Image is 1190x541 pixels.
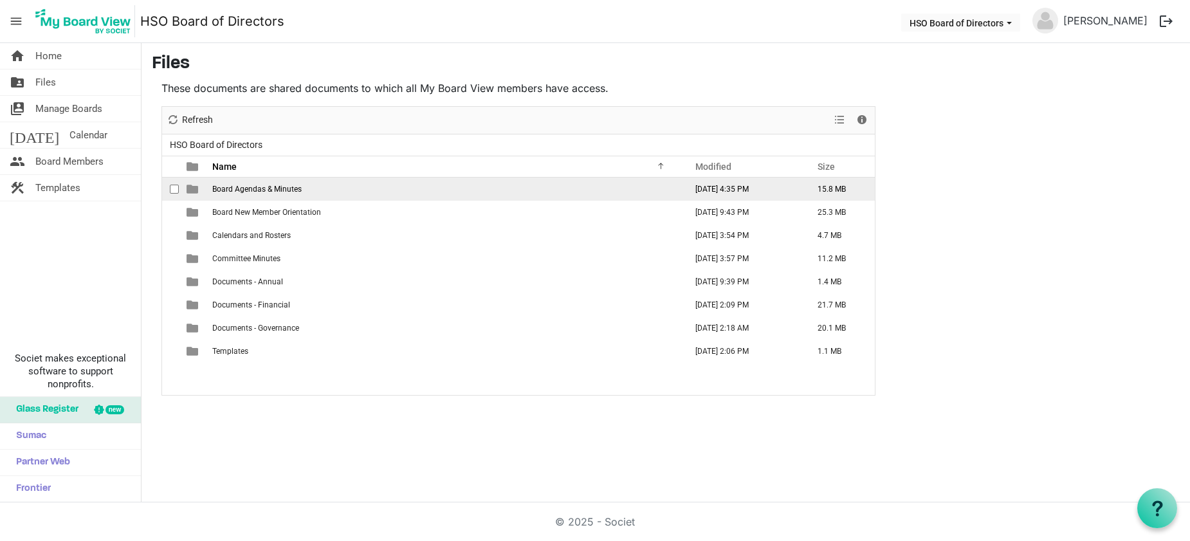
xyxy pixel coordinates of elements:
span: Refresh [181,112,214,128]
span: Board New Member Orientation [212,208,321,217]
td: checkbox [162,316,179,340]
td: Committee Minutes is template cell column header Name [208,247,682,270]
td: 4.7 MB is template cell column header Size [804,224,875,247]
td: September 08, 2025 3:57 PM column header Modified [682,247,804,270]
td: is template cell column header type [179,247,208,270]
span: Board Members [35,149,104,174]
td: Documents - Financial is template cell column header Name [208,293,682,316]
span: Sumac [10,423,46,449]
span: Glass Register [10,397,78,423]
p: These documents are shared documents to which all My Board View members have access. [161,80,875,96]
td: checkbox [162,224,179,247]
td: Calendars and Rosters is template cell column header Name [208,224,682,247]
td: September 15, 2025 4:35 PM column header Modified [682,178,804,201]
div: new [105,405,124,414]
span: Home [35,43,62,69]
td: Board New Member Orientation is template cell column header Name [208,201,682,224]
span: Board Agendas & Minutes [212,185,302,194]
span: HSO Board of Directors [167,137,265,153]
span: Partner Web [10,450,70,475]
img: no-profile-picture.svg [1032,8,1058,33]
td: 21.7 MB is template cell column header Size [804,293,875,316]
td: April 15, 2025 2:09 PM column header Modified [682,293,804,316]
td: October 11, 2025 3:54 PM column header Modified [682,224,804,247]
button: HSO Board of Directors dropdownbutton [901,14,1020,32]
span: construction [10,175,25,201]
span: Calendars and Rosters [212,231,291,240]
td: is template cell column header type [179,178,208,201]
td: is template cell column header type [179,201,208,224]
td: is template cell column header type [179,270,208,293]
td: checkbox [162,201,179,224]
td: checkbox [162,178,179,201]
div: Refresh [162,107,217,134]
a: [PERSON_NAME] [1058,8,1153,33]
td: August 21, 2025 2:18 AM column header Modified [682,316,804,340]
span: Documents - Governance [212,324,299,333]
span: Documents - Financial [212,300,290,309]
td: April 13, 2025 2:06 PM column header Modified [682,340,804,363]
td: Documents - Governance is template cell column header Name [208,316,682,340]
td: April 30, 2025 9:43 PM column header Modified [682,201,804,224]
img: My Board View Logo [32,5,135,37]
a: HSO Board of Directors [140,8,284,34]
div: View [829,107,851,134]
td: is template cell column header type [179,316,208,340]
td: 1.1 MB is template cell column header Size [804,340,875,363]
span: Files [35,69,56,95]
span: Documents - Annual [212,277,283,286]
td: checkbox [162,247,179,270]
span: Size [818,161,835,172]
span: menu [4,9,28,33]
button: Refresh [165,112,215,128]
div: Details [851,107,873,134]
td: is template cell column header type [179,340,208,363]
td: is template cell column header type [179,293,208,316]
span: Frontier [10,476,51,502]
td: 11.2 MB is template cell column header Size [804,247,875,270]
td: 20.1 MB is template cell column header Size [804,316,875,340]
span: folder_shared [10,69,25,95]
button: Details [854,112,871,128]
span: Name [212,161,237,172]
td: 1.4 MB is template cell column header Size [804,270,875,293]
span: Templates [35,175,80,201]
span: Templates [212,347,248,356]
td: April 30, 2025 9:39 PM column header Modified [682,270,804,293]
td: 15.8 MB is template cell column header Size [804,178,875,201]
button: View dropdownbutton [832,112,847,128]
span: home [10,43,25,69]
td: Board Agendas & Minutes is template cell column header Name [208,178,682,201]
td: checkbox [162,293,179,316]
td: Documents - Annual is template cell column header Name [208,270,682,293]
td: checkbox [162,270,179,293]
span: Committee Minutes [212,254,280,263]
td: Templates is template cell column header Name [208,340,682,363]
span: switch_account [10,96,25,122]
td: checkbox [162,340,179,363]
span: Societ makes exceptional software to support nonprofits. [6,352,135,390]
span: Modified [695,161,731,172]
td: 25.3 MB is template cell column header Size [804,201,875,224]
span: [DATE] [10,122,59,148]
h3: Files [152,53,1180,75]
td: is template cell column header type [179,224,208,247]
a: © 2025 - Societ [555,515,635,528]
span: Calendar [69,122,107,148]
a: My Board View Logo [32,5,140,37]
span: people [10,149,25,174]
button: logout [1153,8,1180,35]
span: Manage Boards [35,96,102,122]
